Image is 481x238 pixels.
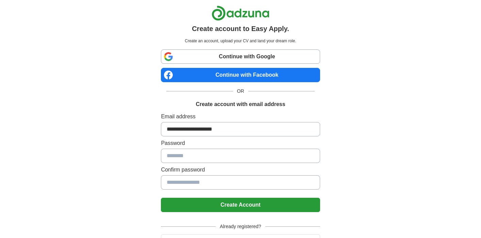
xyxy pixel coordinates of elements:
span: Already registered? [216,223,265,230]
img: Adzuna logo [212,5,269,21]
a: Continue with Facebook [161,68,320,82]
h1: Create account with email address [196,100,285,108]
span: OR [233,88,248,95]
p: Create an account, upload your CV and land your dream role. [162,38,318,44]
label: Email address [161,113,320,121]
label: Confirm password [161,166,320,174]
button: Create Account [161,198,320,212]
a: Continue with Google [161,49,320,64]
h1: Create account to Easy Apply. [192,24,289,34]
label: Password [161,139,320,147]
